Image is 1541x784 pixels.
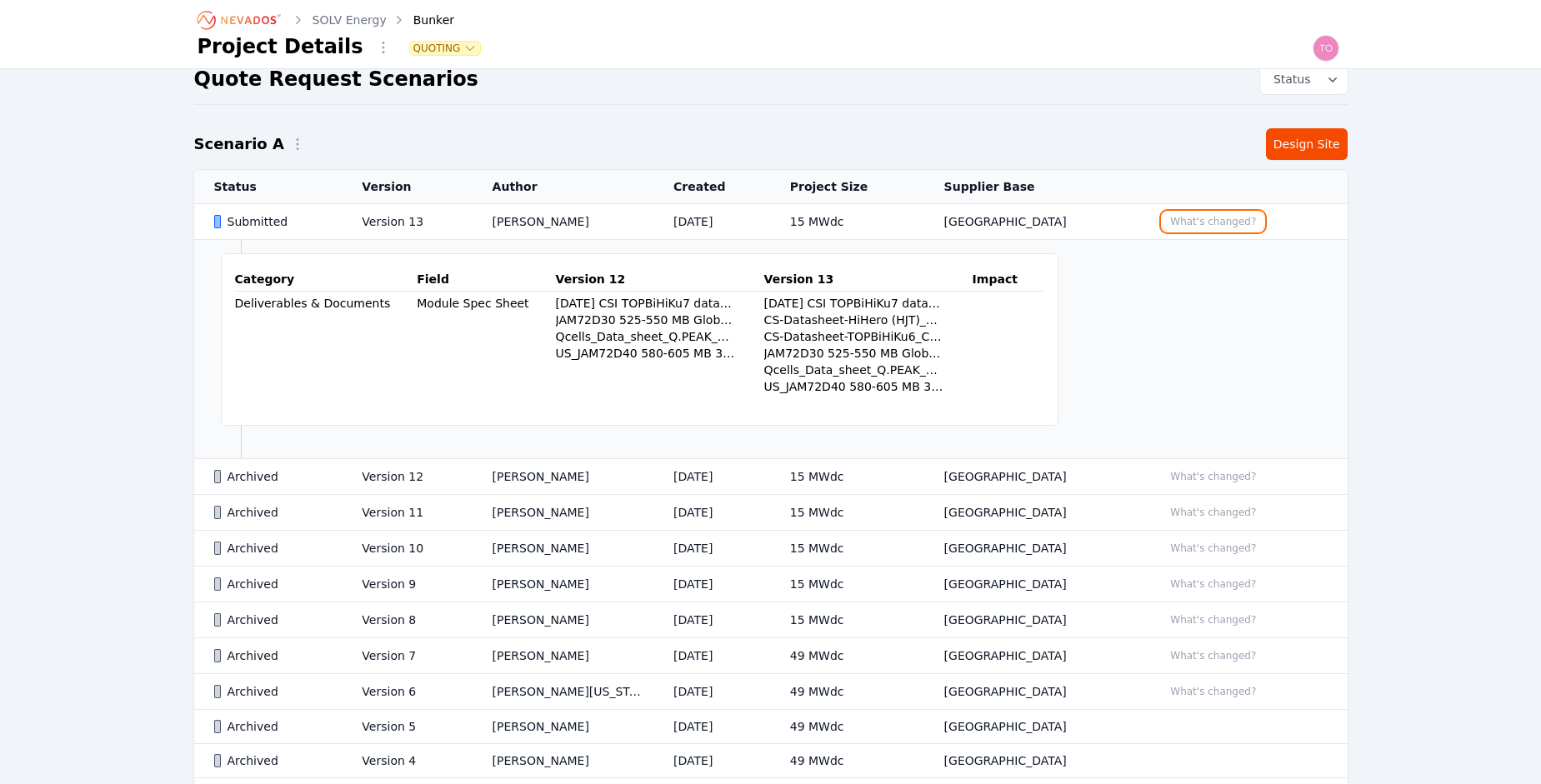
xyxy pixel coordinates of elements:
div: Archived [214,576,334,592]
tr: ArchivedVersion 10[PERSON_NAME][DATE]15 MWdc[GEOGRAPHIC_DATA]What's changed? [194,531,1348,567]
a: Design Site [1266,128,1348,160]
td: [DATE] [653,495,770,531]
div: JAM72D30 525-550 MB Global_EN_2022Oct 200300mm (2).pdf (2.1 MB) [556,312,738,328]
tr: ArchivedVersion 7[PERSON_NAME][DATE]49 MWdc[GEOGRAPHIC_DATA]What's changed? [194,638,1348,674]
td: [PERSON_NAME] [473,744,654,778]
button: What's changed? [1163,647,1263,665]
td: [GEOGRAPHIC_DATA] [924,710,1143,744]
td: [PERSON_NAME] [473,531,654,567]
button: What's changed? [1163,611,1263,629]
td: [PERSON_NAME] [473,710,654,744]
h2: Scenario A [194,132,284,156]
td: [GEOGRAPHIC_DATA] [924,567,1143,602]
td: [DATE] [653,531,770,567]
td: Version 5 [342,710,472,744]
div: Qcells_Data_sheet_Q.PEAK_DUO_ML-G12S-BFG_series_675-695_2024-03_Rev05_NA... (1) (1).pdf (773.9 KB) [556,328,738,345]
div: [DATE] CSI TOPBiHiKu7 datasheet (6).pdf (1.3 MB) [764,295,946,312]
td: Deliverables & Documents [235,292,418,399]
td: Version 10 [342,531,472,567]
td: 49 MWdc [770,674,924,710]
td: [GEOGRAPHIC_DATA] [924,638,1143,674]
td: [DATE] [653,567,770,602]
th: Impact [973,267,1044,292]
td: [DATE] [653,638,770,674]
td: [GEOGRAPHIC_DATA] [924,674,1143,710]
img: todd.padezanin@nevados.solar [1313,35,1339,62]
button: What's changed? [1163,212,1263,231]
tr: ArchivedVersion 11[PERSON_NAME][DATE]15 MWdc[GEOGRAPHIC_DATA]What's changed? [194,495,1348,531]
td: [DATE] [653,602,770,638]
td: [GEOGRAPHIC_DATA] [924,602,1143,638]
button: What's changed? [1163,682,1263,701]
button: What's changed? [1163,539,1263,557]
tr: ArchivedVersion 5[PERSON_NAME][DATE]49 MWdc[GEOGRAPHIC_DATA] [194,710,1348,744]
div: Archived [214,612,334,628]
div: JAM72D30 525-550 MB Global_EN_2022Oct 200300mm (2).pdf (2.1 MB) [764,345,946,362]
td: [DATE] [653,674,770,710]
th: Field [417,267,555,292]
h1: Project Details [198,33,363,60]
th: Supplier Base [924,170,1143,204]
td: 15 MWdc [770,531,924,567]
td: 15 MWdc [770,567,924,602]
td: 15 MWdc [770,204,924,240]
td: 15 MWdc [770,495,924,531]
td: Version 8 [342,602,472,638]
div: Archived [214,683,334,700]
td: [PERSON_NAME] [473,459,654,495]
div: CS-Datasheet-HiHero (HJT)_CS6.2-66HB-H_v1.1_F68_D2_TX (1).pdf (1.7 MB) [764,312,946,328]
th: Version 12 [556,267,764,292]
div: Bunker [390,12,454,28]
td: [DATE] [653,204,770,240]
div: US_JAM72D40 580-605 MB 35-28 Frame Global_EN_20241023A (2).pdf (1.2 MB) [764,378,946,395]
td: Version 9 [342,567,472,602]
td: [DATE] [653,744,770,778]
td: Module Spec Sheet [417,292,555,315]
td: Version 6 [342,674,472,710]
div: Archived [214,647,334,664]
button: Quoting [410,42,481,55]
div: Archived [214,752,334,769]
td: 15 MWdc [770,602,924,638]
th: Created [653,170,770,204]
th: Status [194,170,343,204]
td: 49 MWdc [770,638,924,674]
span: Status [1267,71,1311,87]
td: Version 11 [342,495,472,531]
h2: Quote Request Scenarios [194,66,478,92]
div: [DATE] CSI TOPBiHiKu7 datasheet (6).pdf (1.3 MB) [556,295,738,312]
td: [GEOGRAPHIC_DATA] [924,204,1143,240]
nav: Breadcrumb [198,7,455,33]
td: [PERSON_NAME][US_STATE] [473,674,654,710]
button: What's changed? [1163,575,1263,593]
div: CS-Datasheet-TOPBiHiKu6_CS6.2-66TB-H_v1.1_F68_D3_NA (1) (1).pdf (1.8 MB) [764,328,946,345]
div: Archived [214,718,334,735]
td: [PERSON_NAME] [473,638,654,674]
td: [PERSON_NAME] [473,495,654,531]
tr: ArchivedVersion 6[PERSON_NAME][US_STATE][DATE]49 MWdc[GEOGRAPHIC_DATA]What's changed? [194,674,1348,710]
th: Project Size [770,170,924,204]
td: [DATE] [653,710,770,744]
td: 49 MWdc [770,710,924,744]
td: [PERSON_NAME] [473,567,654,602]
td: 15 MWdc [770,459,924,495]
td: [GEOGRAPHIC_DATA] [924,459,1143,495]
div: Archived [214,468,334,485]
tr: SubmittedVersion 13[PERSON_NAME][DATE]15 MWdc[GEOGRAPHIC_DATA]What's changed? [194,204,1348,240]
tr: ArchivedVersion 9[PERSON_NAME][DATE]15 MWdc[GEOGRAPHIC_DATA]What's changed? [194,567,1348,602]
a: SOLV Energy [313,12,387,28]
th: Author [473,170,654,204]
div: Archived [214,540,334,557]
th: Version 13 [764,267,973,292]
td: [DATE] [653,459,770,495]
th: Version [342,170,472,204]
button: Status [1260,64,1348,94]
tr: ArchivedVersion 8[PERSON_NAME][DATE]15 MWdc[GEOGRAPHIC_DATA]What's changed? [194,602,1348,638]
div: Submitted [214,213,334,230]
td: 49 MWdc [770,744,924,778]
th: Category [235,267,418,292]
tr: ArchivedVersion 12[PERSON_NAME][DATE]15 MWdc[GEOGRAPHIC_DATA]What's changed? [194,459,1348,495]
button: What's changed? [1163,503,1263,522]
td: Version 13 [342,204,472,240]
